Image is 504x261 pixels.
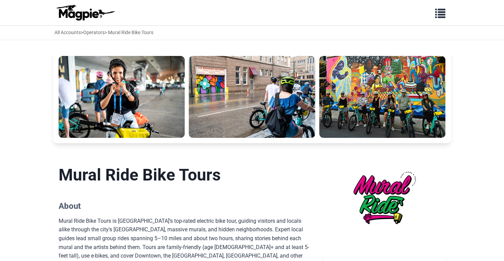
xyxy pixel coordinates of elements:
div: > > Mural Ride Bike Tours [55,29,153,36]
img: San Antonio E-Bike Tour: Murals, Street Art & Hidden Gems [59,56,185,138]
img: logo-ab69f6fb50320c5b225c76a69d11143b.png [55,4,116,21]
a: Operators [83,30,105,35]
img: San Antonio E-Bike Tour: Murals, Street Art & Hidden Gems [189,56,315,138]
a: All Accounts [55,30,81,35]
h2: About [59,201,313,211]
h1: Mural Ride Bike Tours [59,165,313,185]
img: San Antonio E-Bike Tour: Murals, Street Art & Hidden Gems [319,56,446,138]
img: Mural Ride Bike Tours logo [352,165,417,231]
